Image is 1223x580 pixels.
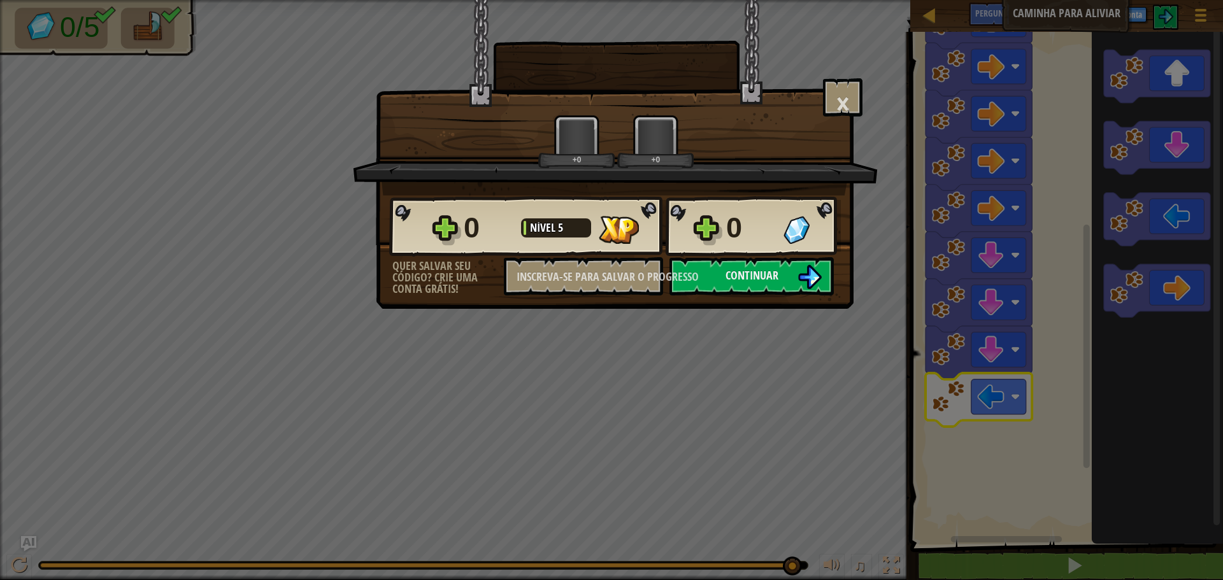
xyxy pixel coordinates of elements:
[504,257,663,295] button: Inscreva-se para salvar o progresso
[726,267,778,283] font: Continuar
[836,81,850,125] font: ×
[573,155,582,164] font: +0
[651,155,660,164] font: +0
[783,216,810,244] img: Gemas Ganhas
[517,269,699,285] font: Inscreva-se para salvar o progresso
[797,265,822,289] img: Continuar
[726,211,742,244] font: 0
[669,257,834,295] button: Continuar
[558,220,563,236] font: 5
[464,211,480,244] font: 0
[530,220,555,236] font: Nível
[599,216,639,244] img: XP Ganho
[392,258,478,297] font: Quer salvar seu código? Crie uma conta grátis!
